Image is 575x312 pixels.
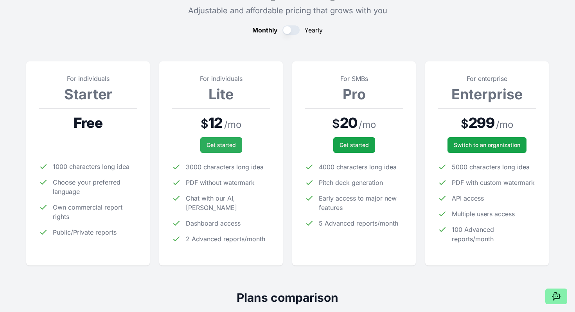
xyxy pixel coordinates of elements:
span: Free [74,115,102,131]
span: 4000 characters long idea [319,162,397,172]
h3: Starter [39,86,137,102]
h3: Lite [172,86,270,102]
span: Get started [340,141,369,149]
span: $ [332,117,340,131]
span: 20 [340,115,357,131]
span: API access [452,194,484,203]
p: Adjustable and affordable pricing that grows with you [26,5,549,16]
span: Dashboard access [186,219,241,228]
span: Get started [207,141,236,149]
p: For enterprise [438,74,536,83]
span: 1000 characters long idea [53,162,129,171]
p: For individuals [39,74,137,83]
span: Chat with our AI, [PERSON_NAME] [186,194,270,212]
span: 100 Advanced reports/month [452,225,536,244]
span: $ [201,117,208,131]
span: Own commercial report rights [53,203,137,221]
span: / mo [359,118,376,131]
span: 299 [469,115,494,131]
span: PDF without watermark [186,178,255,187]
button: Get started [200,137,242,153]
span: / mo [496,118,513,131]
span: Public/Private reports [53,228,117,237]
span: 5 Advanced reports/month [319,219,398,228]
span: Early access to major new features [319,194,403,212]
span: 3000 characters long idea [186,162,264,172]
span: Multiple users access [452,209,515,219]
span: Yearly [304,25,323,35]
h3: Enterprise [438,86,536,102]
span: PDF with custom watermark [452,178,535,187]
p: For individuals [172,74,270,83]
h3: Pro [305,86,403,102]
span: 12 [208,115,222,131]
span: Monthly [252,25,278,35]
span: Pitch deck generation [319,178,383,187]
span: 5000 characters long idea [452,162,530,172]
span: / mo [224,118,241,131]
span: Choose your preferred language [53,178,137,196]
span: $ [461,117,469,131]
span: 2 Advanced reports/month [186,234,265,244]
button: Get started [333,137,375,153]
h2: Plans comparison [26,290,549,305]
a: Switch to an organization [447,137,526,153]
p: For SMBs [305,74,403,83]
